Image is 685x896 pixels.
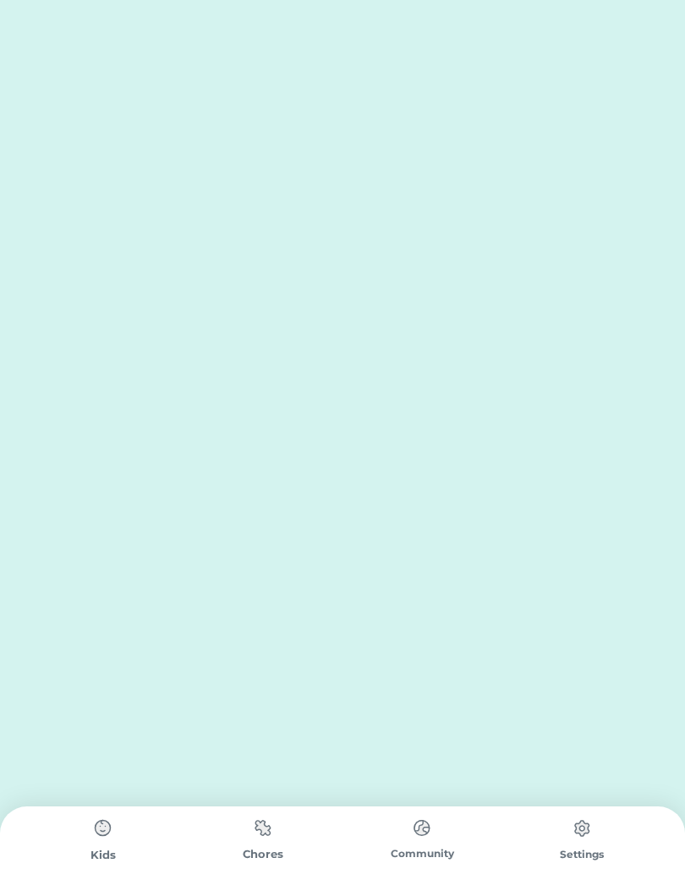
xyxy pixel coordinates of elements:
[86,811,120,845] img: type%3Dchores%2C%20state%3Ddefault.svg
[246,811,280,844] img: type%3Dchores%2C%20state%3Ddefault.svg
[24,847,184,864] div: Kids
[184,846,343,863] div: Chores
[342,846,502,861] div: Community
[565,811,599,845] img: type%3Dchores%2C%20state%3Ddefault.svg
[405,811,439,844] img: type%3Dchores%2C%20state%3Ddefault.svg
[502,847,662,862] div: Settings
